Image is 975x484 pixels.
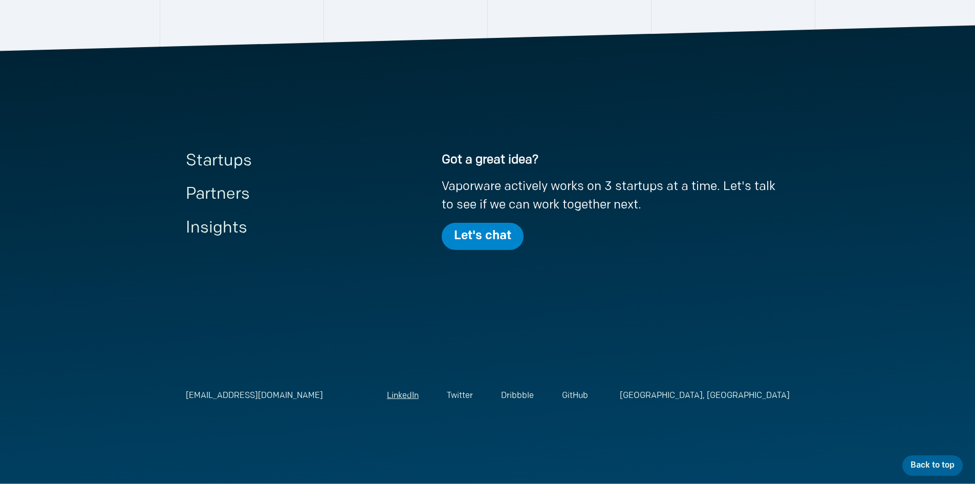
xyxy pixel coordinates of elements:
a: LinkedIn [387,392,419,400]
a: Insights [186,220,247,237]
strong: Got a great idea? [442,154,538,166]
a: Partners [186,186,250,203]
button: Back to top [902,455,963,476]
a: [EMAIL_ADDRESS][DOMAIN_NAME] [186,392,323,400]
a: Dribbble [501,392,534,400]
a: Startups [186,153,252,170]
a: [GEOGRAPHIC_DATA], [GEOGRAPHIC_DATA] [620,392,790,400]
a: Let's chat [442,223,524,250]
a: Twitter [447,392,473,400]
p: Vaporware actively works on 3 startups at a time. Let's talk to see if we can work together next. [442,178,790,215]
a: GitHub [562,392,588,400]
